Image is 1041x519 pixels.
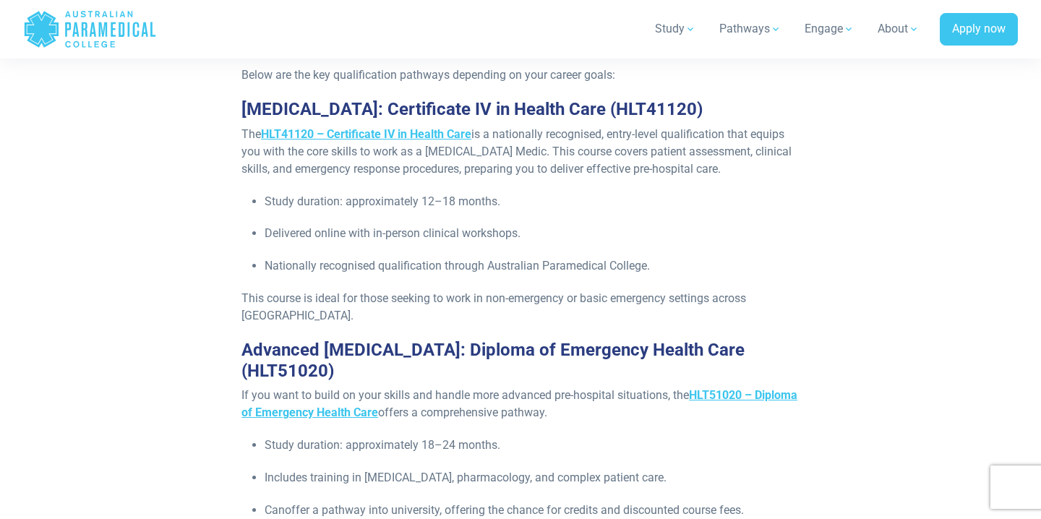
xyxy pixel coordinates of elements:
p: Below are the key qualification pathways depending on your career goals: [241,67,800,84]
h3: [MEDICAL_DATA]: Certificate IV in Health Care (HLT41120) [241,99,800,120]
p: Study duration: approximately 18–24 months. [265,437,800,454]
strong: Advanced [MEDICAL_DATA]: Diploma of Emergency Health Care (HLT51020) [241,340,745,381]
a: HLT41120 – Certificate IV in Health Care [261,127,471,141]
p: Can [265,502,800,519]
a: Australian Paramedical College [23,6,157,53]
a: About [869,9,928,49]
p: Study duration: approximately 12–18 months. [265,193,800,210]
a: Study [646,9,705,49]
p: Includes training in [MEDICAL_DATA], pharmacology, and complex patient care. [265,469,800,486]
span: offer a pathway into university, offering the chance for credits and discounted course fees. [285,503,744,517]
p: Delivered online with in-person clinical workshops. [265,225,800,242]
a: Apply now [940,13,1018,46]
p: The is a nationally recognised, entry-level qualification that equips you with the core skills to... [241,126,800,178]
p: Nationally recognised qualification through Australian Paramedical College. [265,257,800,275]
p: If you want to build on your skills and handle more advanced pre-hospital situations, the offers ... [241,387,800,421]
p: This course is ideal for those seeking to work in non-emergency or basic emergency settings acros... [241,290,800,325]
a: Pathways [711,9,790,49]
a: Engage [796,9,863,49]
